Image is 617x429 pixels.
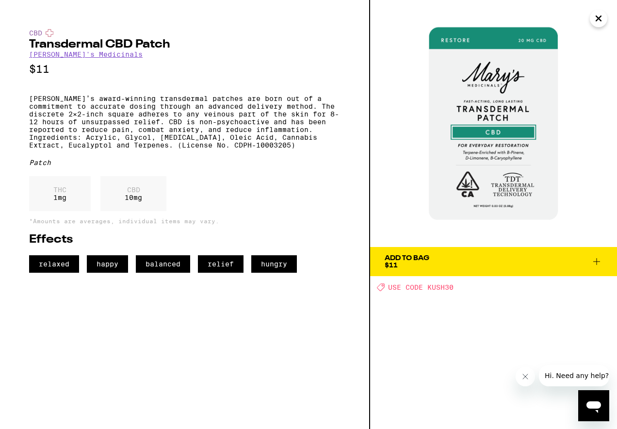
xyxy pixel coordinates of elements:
span: hungry [251,255,297,273]
button: Close [590,10,607,27]
span: balanced [136,255,190,273]
div: 1 mg [29,176,91,211]
span: $11 [385,261,398,269]
span: relaxed [29,255,79,273]
a: [PERSON_NAME]'s Medicinals [29,50,143,58]
p: CBD [125,186,142,194]
button: Add To Bag$11 [370,247,617,276]
h2: Transdermal CBD Patch [29,39,340,50]
div: CBD [29,29,340,37]
span: relief [198,255,244,273]
span: happy [87,255,128,273]
div: Add To Bag [385,255,429,262]
iframe: Close message [516,367,535,386]
p: THC [53,186,66,194]
iframe: Message from company [539,365,609,386]
div: 10 mg [100,176,166,211]
iframe: Button to launch messaging window [578,390,609,421]
h2: Effects [29,234,340,246]
span: USE CODE KUSH30 [388,283,454,291]
p: *Amounts are averages, individual items may vary. [29,218,340,224]
p: $11 [29,63,340,75]
div: Patch [29,159,340,166]
img: cbdColor.svg [46,29,53,37]
p: [PERSON_NAME]’s award-winning transdermal patches are born out of a commitment to accurate dosing... [29,95,340,149]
